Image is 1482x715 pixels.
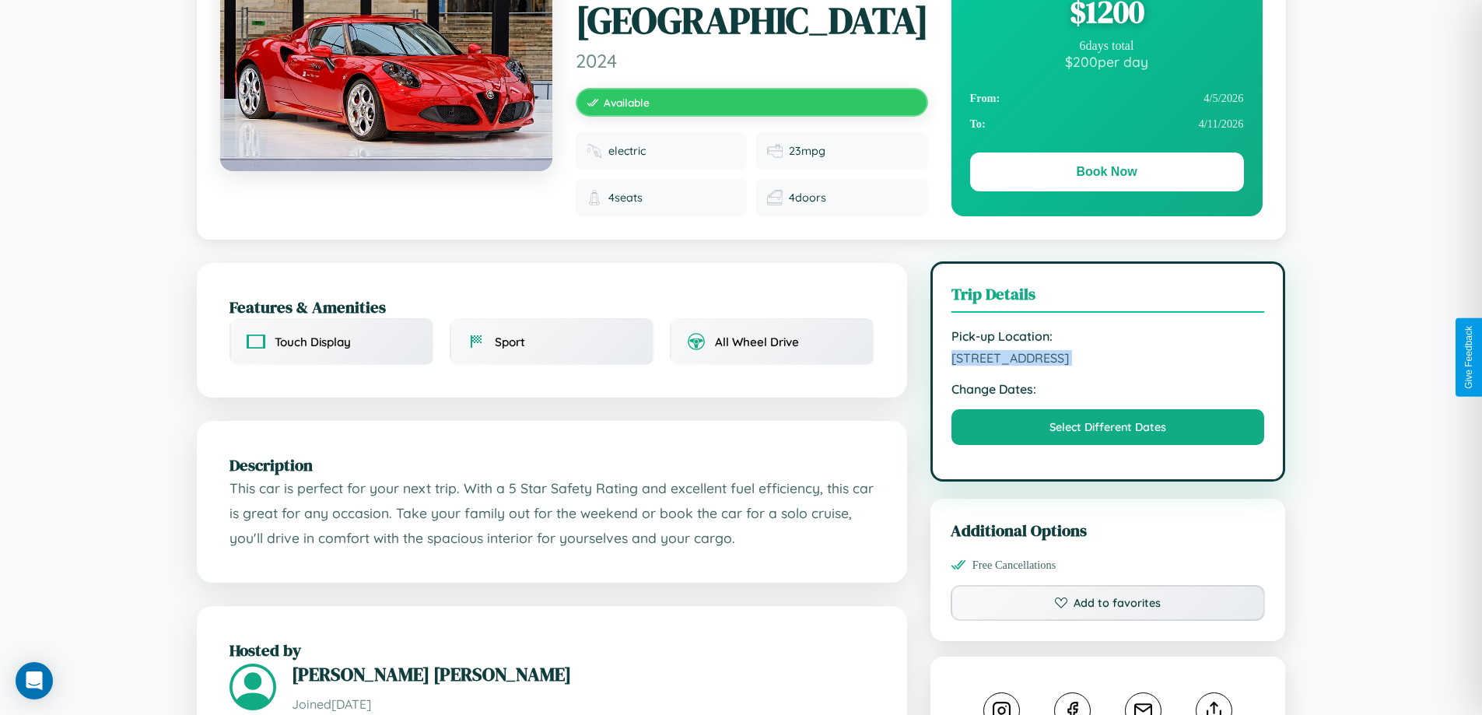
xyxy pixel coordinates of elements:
h3: Trip Details [951,282,1265,313]
button: Select Different Dates [951,409,1265,445]
img: Fuel type [587,143,602,159]
h3: Additional Options [951,519,1266,542]
span: 4 doors [789,191,826,205]
button: Add to favorites [951,585,1266,621]
div: $ 200 per day [970,53,1244,70]
h2: Hosted by [229,639,874,661]
strong: From: [970,92,1000,105]
button: Book Now [970,152,1244,191]
h2: Features & Amenities [229,296,874,318]
span: electric [608,144,646,158]
h2: Description [229,454,874,476]
h3: [PERSON_NAME] [PERSON_NAME] [292,661,874,687]
span: [STREET_ADDRESS] [951,350,1265,366]
span: 4 seats [608,191,643,205]
span: Touch Display [275,335,351,349]
span: Free Cancellations [972,559,1056,572]
strong: Pick-up Location: [951,328,1265,344]
span: All Wheel Drive [715,335,799,349]
img: Seats [587,190,602,205]
div: Open Intercom Messenger [16,662,53,699]
div: 4 / 5 / 2026 [970,86,1244,111]
strong: Change Dates: [951,381,1265,397]
strong: To: [970,117,986,131]
div: 4 / 11 / 2026 [970,111,1244,137]
img: Fuel efficiency [767,143,783,159]
span: Available [604,96,650,109]
img: Doors [767,190,783,205]
span: Sport [495,335,525,349]
div: Give Feedback [1463,326,1474,389]
span: 23 mpg [789,144,825,158]
p: This car is perfect for your next trip. With a 5 Star Safety Rating and excellent fuel efficiency... [229,476,874,550]
div: 6 days total [970,39,1244,53]
span: 2024 [576,49,928,72]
